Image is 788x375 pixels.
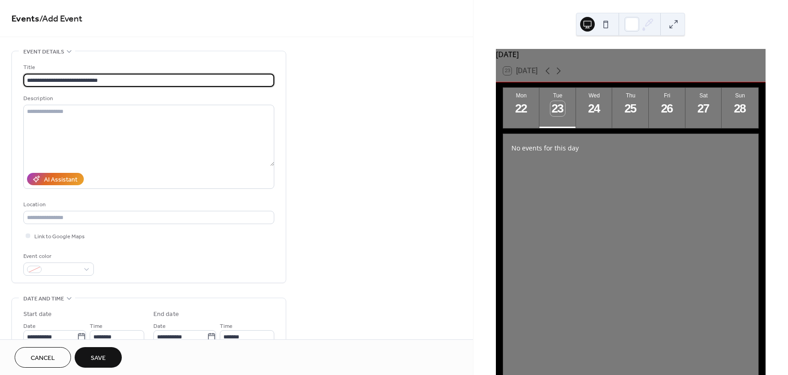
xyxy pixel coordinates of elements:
[660,101,675,116] div: 26
[153,321,166,331] span: Date
[722,88,758,128] button: Sun28
[550,101,565,116] div: 23
[587,101,602,116] div: 24
[506,92,537,99] div: Mon
[91,354,106,363] span: Save
[688,92,719,99] div: Sat
[685,88,722,128] button: Sat27
[652,92,683,99] div: Fri
[623,101,638,116] div: 25
[44,175,77,185] div: AI Assistant
[220,321,233,331] span: Time
[576,88,613,128] button: Wed24
[23,200,272,209] div: Location
[11,10,39,28] a: Events
[39,10,82,28] span: / Add Event
[496,49,766,60] div: [DATE]
[649,88,685,128] button: Fri26
[90,321,103,331] span: Time
[153,310,179,319] div: End date
[23,94,272,103] div: Description
[31,354,55,363] span: Cancel
[23,321,36,331] span: Date
[612,88,649,128] button: Thu25
[23,310,52,319] div: Start date
[15,347,71,368] button: Cancel
[733,101,748,116] div: 28
[542,92,573,99] div: Tue
[539,88,576,128] button: Tue23
[503,88,540,128] button: Mon22
[696,101,711,116] div: 27
[615,92,646,99] div: Thu
[23,47,64,57] span: Event details
[504,137,757,159] div: No events for this day
[34,232,85,241] span: Link to Google Maps
[23,252,92,261] div: Event color
[23,294,64,304] span: Date and time
[23,63,272,72] div: Title
[579,92,610,99] div: Wed
[514,101,529,116] div: 22
[75,347,122,368] button: Save
[27,173,84,185] button: AI Assistant
[724,92,755,99] div: Sun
